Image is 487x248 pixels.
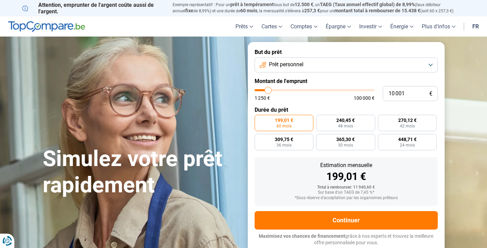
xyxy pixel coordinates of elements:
[429,91,432,97] span: €
[320,2,415,7] span: TAEG (Taux annuel effectif global) de 8,99%
[260,185,432,190] div: Total à rembourser: 11 940,60 €
[400,124,415,128] span: 42 mois
[286,16,322,37] a: Comptes
[257,16,286,37] a: Cartes
[355,16,386,37] a: Investir
[398,137,417,142] span: 448,71 €
[43,146,240,198] h1: Simulez votre prêt rapidement
[259,233,345,239] span: Maximisez vos chances de financement
[295,2,313,7] span: 12.500 €
[255,49,438,55] label: But du prêt
[255,211,438,230] button: Continuer
[400,143,415,147] span: 24 mois
[269,61,303,68] span: Prêt personnel
[240,8,257,13] span: 60 mois
[8,21,85,32] img: TopCompare
[255,57,438,72] button: Prêt personnel
[468,16,483,37] a: fr
[185,8,193,13] span: fixe
[255,96,270,100] span: 1 250 €
[231,16,257,37] a: Prêts
[354,96,375,100] span: 100 000 €
[336,137,355,142] span: 365,30 €
[338,143,353,147] span: 30 mois
[386,16,418,37] a: Énergie
[275,118,293,123] span: 199,01 €
[338,124,353,128] span: 48 mois
[260,163,432,168] div: Estimation mensuelle
[173,2,465,14] p: Exemple représentatif : Pour un tous but de , un (taux débiteur annuel de 8,99%) et une durée de ...
[255,107,438,113] label: Durée du prêt
[304,8,320,13] span: 257,3 €
[398,118,417,123] span: 270,12 €
[276,124,292,128] span: 60 mois
[22,2,164,15] p: Attention, emprunter de l'argent coûte aussi de l'argent.
[275,137,293,142] span: 309,75 €
[255,233,438,246] p: grâce à nos experts et trouvez la meilleure offre personnalisée pour vous.
[260,171,432,182] div: 199,01 €
[230,2,274,7] span: prêt à tempérament
[255,78,438,84] label: Montant de l'emprunt
[260,196,432,201] div: *Sous réserve d'acceptation par les organismes prêteurs
[322,16,355,37] a: Épargne
[336,118,355,123] span: 240,45 €
[334,8,420,13] span: montant total à rembourser de 15.438 €
[418,16,460,37] a: Plus d'infos
[260,190,432,195] div: Sur base d'un TAEG de 7,45 %*
[276,143,292,147] span: 36 mois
